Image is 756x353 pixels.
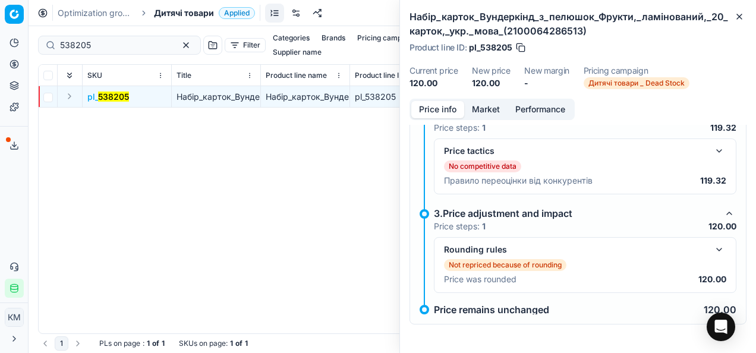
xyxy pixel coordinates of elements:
[449,260,562,270] p: Not repriced because of rounding
[152,339,159,348] strong: of
[268,31,314,45] button: Categories
[444,175,593,187] p: Правило переоцінки від конкурентів
[700,175,726,187] p: 119.32
[162,339,165,348] strong: 1
[87,91,129,103] button: pl_538205
[472,67,510,75] dt: New price
[87,71,102,80] span: SKU
[708,220,736,232] p: 120.00
[225,38,266,52] button: Filter
[444,244,707,256] div: Rounding rules
[434,305,549,314] p: Price remains unchanged
[355,71,404,80] span: Product line ID
[99,339,140,348] span: PLs on page
[154,7,214,19] span: Дитячі товари
[5,308,23,326] span: КM
[698,273,726,285] p: 120.00
[524,67,569,75] dt: New margin
[409,43,467,52] span: Product line ID :
[87,91,129,103] span: pl_
[355,91,434,103] div: pl_538205
[472,77,510,89] dd: 120.00
[99,339,165,348] div: :
[444,145,707,157] div: Price tactics
[219,7,255,19] span: Applied
[5,308,24,327] button: КM
[245,339,248,348] strong: 1
[266,71,327,80] span: Product line name
[411,101,464,118] button: Price info
[434,220,486,232] p: Price steps:
[464,101,508,118] button: Market
[230,339,233,348] strong: 1
[71,336,85,351] button: Go to next page
[710,122,736,134] p: 119.32
[58,7,134,19] a: Optimization groups
[38,336,85,351] nav: pagination
[707,313,735,341] div: Open Intercom Messenger
[58,7,255,19] nav: breadcrumb
[434,122,486,134] p: Price steps:
[266,91,345,103] div: Набір_карток_Вундеркінд_з_пелюшок_Фрукти,_ламінований,_20_карток,_укр._мова_(2100064286513)
[434,206,717,220] div: 3.Price adjustment and impact
[60,39,169,51] input: Search by SKU or title
[55,336,68,351] button: 1
[62,68,77,83] button: Expand all
[235,339,242,348] strong: of
[584,77,689,89] span: Дитячі товари _ Dead Stock
[268,45,326,59] button: Supplier name
[584,67,689,75] dt: Pricing campaign
[508,101,573,118] button: Performance
[524,77,569,89] dd: -
[482,221,486,231] strong: 1
[704,305,736,314] p: 120.00
[62,89,77,103] button: Expand
[444,273,516,285] p: Price was rounded
[154,7,255,19] span: Дитячі товариApplied
[179,339,228,348] span: SKUs on page :
[469,42,512,53] span: pl_538205
[98,92,129,102] mark: 538205
[317,31,350,45] button: Brands
[409,67,458,75] dt: Current price
[352,31,421,45] button: Pricing campaign
[482,122,486,133] strong: 1
[177,92,593,102] span: Набір_карток_Вундеркінд_з_пелюшок_Фрукти,_ламінований,_20_карток,_укр._мова_(2100064286513)
[449,162,516,171] p: No competitive data
[409,77,458,89] dd: 120.00
[177,71,191,80] span: Title
[147,339,150,348] strong: 1
[38,336,52,351] button: Go to previous page
[409,10,746,38] h2: Набір_карток_Вундеркінд_з_пелюшок_Фрукти,_ламінований,_20_карток,_укр._мова_(2100064286513)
